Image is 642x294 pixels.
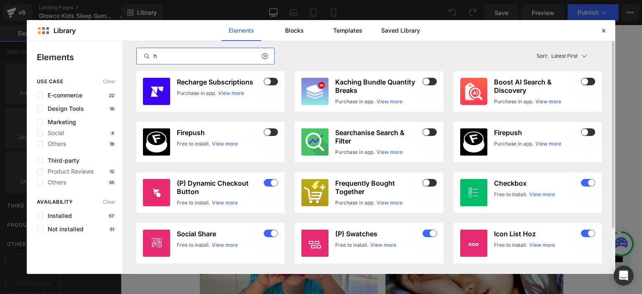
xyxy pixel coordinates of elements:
[137,51,274,61] input: E.g. Reviews, Bundle, Sales boost...
[43,212,72,219] span: Installed
[377,148,403,156] a: View more
[177,128,262,137] h3: Firepush
[328,20,367,41] a: Templates
[43,141,66,147] span: Others
[108,169,116,174] p: 12
[212,199,238,207] a: View more
[79,39,443,49] p: Home › Trending › Reviews
[494,98,534,105] div: Purchase in app.
[377,199,403,207] a: View more
[335,98,375,105] div: Purchase in app.
[108,106,116,111] p: 16
[529,241,555,249] a: View more
[494,191,527,198] div: Free to install.
[119,114,142,122] strong: [DATE]
[107,213,116,218] p: 57
[37,51,122,64] p: Elements
[43,92,82,99] span: E-commerce
[212,140,238,148] a: View more
[107,93,116,98] p: 22
[79,113,443,123] p: Published on
[301,128,329,156] img: SmartSearch.png
[335,230,420,238] h3: (P) Swatches
[335,78,420,95] h3: Kaching Bundle Quantity Breaks
[43,157,79,164] span: Third-party
[301,179,329,206] img: frequently-bought-together.jpg
[381,20,420,41] a: Saved Library
[110,130,116,135] p: 4
[389,215,517,254] iframe: Tidio Chat
[301,78,329,105] img: 1fd9b51b-6ce7-437c-9b89-91bf9a4813c7.webp
[43,168,94,175] span: Product Reviews
[275,20,314,41] a: Blocks
[529,191,555,198] a: View more
[103,199,116,205] span: Clear
[108,141,116,146] p: 16
[107,180,116,185] p: 35
[43,179,66,186] span: Others
[494,140,534,148] div: Purchase in app.
[335,179,420,196] h3: Frequently Bought Together
[108,227,116,232] p: 51
[177,241,210,249] div: Free to install.
[335,148,375,156] div: Purchase in app.
[43,105,84,112] span: Design Tools
[494,230,579,238] h3: Icon List Hoz
[85,134,436,162] p: Finally putting an end to before school meltdowns - the 5-minute device that's transforming morni...
[537,53,548,59] span: Sort:
[335,128,420,145] h3: Searchanise Search & Filter
[212,241,238,249] a: View more
[533,48,602,64] button: Latest FirstSort:Latest First
[494,241,527,249] div: Free to install.
[37,79,63,84] span: use case
[335,241,369,249] div: Free to install.
[494,78,579,95] h3: Boost AI Search & Discovery
[335,199,375,207] div: Purchase in app.
[177,230,262,238] h3: Social Share
[43,119,76,125] span: Marketing
[177,89,217,97] div: Purchase in app.
[43,130,64,136] span: Social
[494,128,579,137] h3: Firepush
[177,199,210,207] div: Free to install.
[43,226,84,233] span: Not installed
[79,70,443,110] h1: "I Can't Believe How Fast These Put My Hyperactive Child to Sleep Without [MEDICAL_DATA]"
[377,98,403,105] a: View more
[460,128,487,156] img: Firepush.png
[551,52,578,60] p: Latest First
[460,78,487,105] img: 35472539-a713-48dd-a00c-afbdca307b79.png
[535,98,561,105] a: View more
[142,114,169,122] strong: 29, 2025
[494,179,579,187] h3: Checkbox
[143,78,170,105] img: CK6otpbp4PwCEAE=.jpeg
[218,89,244,97] a: View more
[37,199,73,205] span: Availability
[614,266,634,286] div: Open Intercom Messenger
[535,140,561,148] a: View more
[222,20,261,41] a: Elements
[177,78,262,86] h3: Recharge Subscriptions
[177,179,262,196] h3: (P) Dynamic Checkout Button
[143,128,170,156] img: Firepush.png
[177,140,210,148] div: Free to install.
[103,79,116,84] span: Clear
[370,241,396,249] a: View more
